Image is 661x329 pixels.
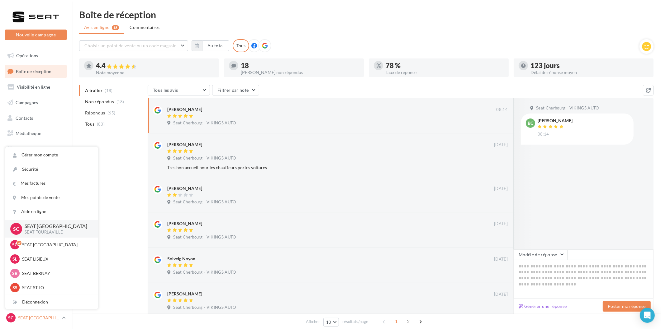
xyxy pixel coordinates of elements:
[403,317,413,327] span: 2
[342,319,368,325] span: résultats/page
[202,40,229,51] button: Au total
[326,320,331,325] span: 10
[12,285,17,291] span: SS
[233,39,249,52] div: Tous
[306,319,320,325] span: Afficher
[16,53,38,58] span: Opérations
[536,105,599,111] span: Seat Cherbourg - VIKINGS AUTO
[173,270,236,275] span: Seat Cherbourg - VIKINGS AUTO
[5,312,67,324] a: SC SEAT [GEOGRAPHIC_DATA]
[640,308,655,323] div: Open Intercom Messenger
[192,40,229,51] button: Au total
[22,242,91,248] p: SEAT [GEOGRAPHIC_DATA]
[603,301,651,312] button: Poster ma réponse
[85,110,105,116] span: Répondus
[79,10,654,19] div: Boîte de réception
[85,99,114,105] span: Non répondus
[516,303,569,310] button: Générer une réponse
[17,84,50,90] span: Visibilité en ligne
[153,87,178,93] span: Tous les avis
[97,122,105,127] span: (83)
[513,249,568,260] button: Modèle de réponse
[530,62,649,69] div: 123 jours
[25,223,88,230] p: SEAT [GEOGRAPHIC_DATA]
[16,131,41,136] span: Médiathèque
[173,234,236,240] span: Seat Cherbourg - VIKINGS AUTO
[25,229,88,235] p: SEAT-TOURLAVILLE
[167,185,202,192] div: [PERSON_NAME]
[79,40,188,51] button: Choisir un point de vente ou un code magasin
[167,165,467,171] div: Tres bon accueil pour les chauffeurs portes voitures
[4,142,68,155] a: Calendrier
[85,121,94,127] span: Tous
[22,256,91,262] p: SEAT LISIEUX
[4,158,68,176] a: PLV et print personnalisable
[5,191,98,205] a: Mes points de vente
[107,110,115,115] span: (65)
[167,141,202,148] div: [PERSON_NAME]
[96,71,214,75] div: Note moyenne
[4,178,68,197] a: Campagnes DataOnDemand
[528,120,533,126] span: BC
[386,62,504,69] div: 78 %
[8,315,14,321] span: SC
[4,49,68,62] a: Opérations
[16,68,51,74] span: Boîte de réception
[5,148,98,162] a: Gérer mon compte
[4,127,68,140] a: Médiathèque
[5,205,98,219] a: Aide en ligne
[96,62,214,69] div: 4.4
[241,70,359,75] div: [PERSON_NAME] non répondus
[84,43,177,48] span: Choisir un point de vente ou un code magasin
[167,256,195,262] div: Solveig Noyon
[167,106,202,113] div: [PERSON_NAME]
[494,186,508,192] span: [DATE]
[4,96,68,109] a: Campagnes
[494,142,508,148] span: [DATE]
[22,270,91,276] p: SEAT BERNAY
[5,30,67,40] button: Nouvelle campagne
[5,176,98,190] a: Mes factures
[167,220,202,227] div: [PERSON_NAME]
[173,120,236,126] span: Seat Cherbourg - VIKINGS AUTO
[538,132,549,137] span: 08:14
[148,85,210,95] button: Tous les avis
[538,118,573,123] div: [PERSON_NAME]
[173,155,236,161] span: Seat Cherbourg - VIKINGS AUTO
[13,256,17,262] span: SL
[173,305,236,310] span: Seat Cherbourg - VIKINGS AUTO
[22,285,91,291] p: SEAT ST LO
[5,162,98,176] a: Sécurité
[13,225,19,232] span: SC
[4,112,68,125] a: Contacts
[494,221,508,227] span: [DATE]
[530,70,649,75] div: Délai de réponse moyen
[391,317,401,327] span: 1
[4,81,68,94] a: Visibilité en ligne
[173,199,236,205] span: Seat Cherbourg - VIKINGS AUTO
[16,146,36,151] span: Calendrier
[16,100,38,105] span: Campagnes
[12,242,18,248] span: SC
[130,25,160,30] span: Commentaires
[167,291,202,297] div: [PERSON_NAME]
[241,62,359,69] div: 18
[18,315,59,321] p: SEAT [GEOGRAPHIC_DATA]
[4,65,68,78] a: Boîte de réception
[12,270,18,276] span: SB
[494,257,508,262] span: [DATE]
[117,99,124,104] span: (18)
[5,295,98,309] div: Déconnexion
[494,292,508,297] span: [DATE]
[496,107,508,113] span: 08:14
[386,70,504,75] div: Taux de réponse
[212,85,259,95] button: Filtrer par note
[323,318,339,327] button: 10
[16,115,33,120] span: Contacts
